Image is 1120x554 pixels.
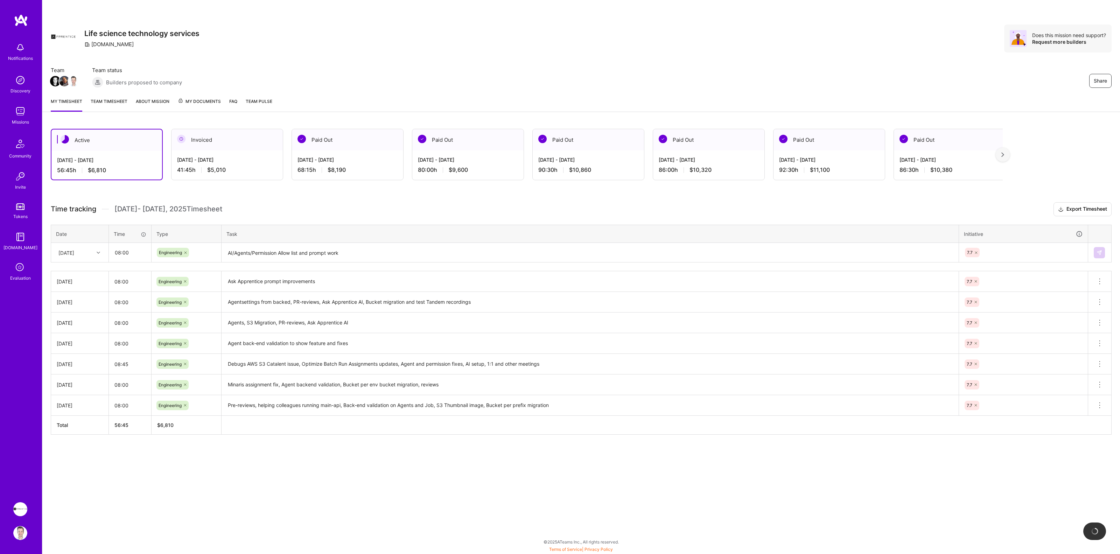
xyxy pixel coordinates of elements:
div: Invite [15,183,26,191]
textarea: Agent back-end validation to show feature and fixes [222,334,958,353]
span: My Documents [178,98,221,105]
a: My timesheet [51,98,82,112]
a: User Avatar [12,526,29,540]
textarea: Pre-reviews, helping colleagues running main-api, Back-end validation on Agents and Job, S3 Thumb... [222,396,958,415]
input: HH:MM [109,243,151,262]
img: Paid Out [538,135,547,143]
a: Apprentice: Life science technology services [12,502,29,516]
img: Team Member Avatar [68,76,79,86]
img: Community [12,135,29,152]
span: Time tracking [51,205,96,213]
div: 80:00 h [418,166,518,174]
div: © 2025 ATeams Inc., All rights reserved. [42,533,1120,551]
span: 7.7 [967,320,972,325]
span: 7.7 [967,382,972,387]
div: [DATE] - [DATE] [418,156,518,163]
span: Engineering [159,320,182,325]
span: $8,190 [328,166,346,174]
span: | [549,547,613,552]
span: Share [1094,77,1107,84]
input: HH:MM [109,272,151,291]
div: [DATE] [57,381,103,388]
span: Team Pulse [246,99,272,104]
img: logo [14,14,28,27]
span: 7.7 [967,300,972,305]
img: guide book [13,230,27,244]
div: 86:30 h [899,166,1000,174]
img: Paid Out [418,135,426,143]
span: 7.7 [967,279,972,284]
div: 92:30 h [779,166,879,174]
a: Terms of Service [549,547,582,552]
div: Paid Out [773,129,885,150]
th: Date [51,225,109,243]
span: Engineering [159,403,182,408]
input: HH:MM [109,314,151,332]
div: Notifications [8,55,33,62]
div: 56:45 h [57,167,156,174]
div: Does this mission need support? [1032,32,1106,38]
input: HH:MM [109,376,151,394]
img: User Avatar [13,526,27,540]
input: HH:MM [109,334,151,353]
button: Export Timesheet [1053,202,1112,216]
img: Builders proposed to company [92,77,103,88]
div: [DATE] - [DATE] [297,156,398,163]
span: 7.7 [967,341,972,346]
span: $6,810 [88,167,106,174]
div: Invoiced [171,129,283,150]
span: Engineering [159,300,182,305]
div: [DATE] - [DATE] [538,156,638,163]
div: [DOMAIN_NAME] [3,244,37,251]
div: Time [114,230,146,238]
th: Type [152,225,222,243]
span: $10,380 [930,166,952,174]
span: Engineering [159,250,182,255]
img: Submit [1097,250,1102,255]
a: Team timesheet [91,98,127,112]
i: icon SelectionTeam [14,261,27,274]
img: Invite [13,169,27,183]
div: null [1094,247,1106,258]
img: Company Logo [51,24,76,50]
span: Engineering [159,279,182,284]
img: Invoiced [177,135,185,143]
span: Team [51,66,78,74]
img: Team Member Avatar [50,76,61,86]
div: Community [9,152,31,160]
div: Active [51,129,162,151]
div: [DATE] - [DATE] [177,156,277,163]
img: Avatar [1010,30,1027,47]
div: [DATE] - [DATE] [779,156,879,163]
div: Tokens [13,213,28,220]
span: 7.7 [967,362,972,367]
div: Discovery [10,87,30,94]
div: [DOMAIN_NAME] [84,41,134,48]
div: [DATE] [57,360,103,368]
th: Total [51,416,109,435]
div: Missions [12,118,29,126]
a: FAQ [229,98,237,112]
input: HH:MM [109,355,151,373]
textarea: Agents, S3 Migration, PR-reviews, Ask Apprentice AI [222,313,958,332]
i: icon Chevron [97,251,100,254]
img: Active [61,135,69,143]
a: My Documents [178,98,221,112]
img: teamwork [13,104,27,118]
img: right [1001,152,1004,157]
div: 90:30 h [538,166,638,174]
span: [DATE] - [DATE] , 2025 Timesheet [114,205,222,213]
img: loading [1091,528,1098,535]
div: [DATE] - [DATE] [659,156,759,163]
a: About Mission [136,98,169,112]
a: Team Member Avatar [51,75,60,87]
a: Team Pulse [246,98,272,112]
a: Team Member Avatar [60,75,69,87]
i: icon CompanyGray [84,42,90,47]
img: Paid Out [659,135,667,143]
div: [DATE] - [DATE] [899,156,1000,163]
div: Evaluation [10,274,31,282]
div: Request more builders [1032,38,1106,45]
div: [DATE] [57,340,103,347]
a: Team Member Avatar [69,75,78,87]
